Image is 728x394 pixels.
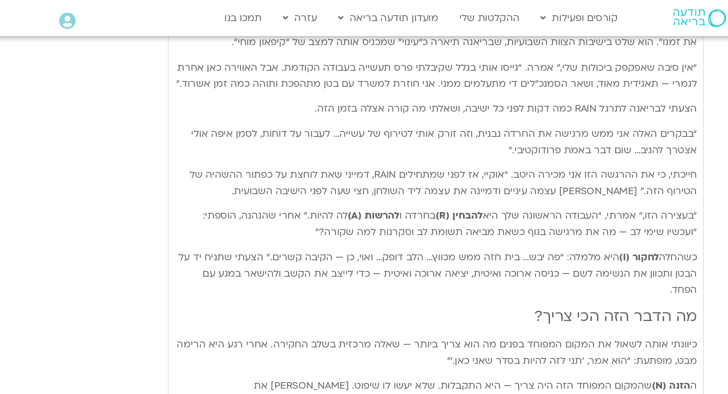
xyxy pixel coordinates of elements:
p: ה שהמקום המפוחד הזה היה צריך — היא התקבלות. שלא יעשו לו שיפוט. [PERSON_NAME] את [PERSON_NAME] איך... [227,240,559,271]
h3: החירות שב“זה שייך כאן” [227,328,559,341]
img: תודעה בריאה [543,6,577,17]
strong: להרשות (A) [337,133,370,141]
p: חייכתי, כי את ההרגשה הזו אני מכירה היטב. “אוקיי, אז לפני שמתחילים RAIN, דמייני שאת לוחצת על כפתור... [227,106,559,126]
p: “בעצירה הזו,” אמרתי, “העבודה הראשונה שלך היא בחרדה ו לה להיות.” אחרי שהנהנה, הוספתי: “ועכשיו שימי... [227,132,559,152]
strong: לחקור (I) [509,159,535,167]
a: תמכו בנו [255,4,286,19]
a: ההקלטות שלי [404,4,450,19]
strong: זה בסדר — זה שייך כאן. [378,313,445,322]
p: כשלושה חודשים אחר כך בריאנה עדכנה אותי. המתח סביב המנכ"ל לא נעלם, אבל החרדה פחתה במידה מסוימת. חש... [227,347,559,389]
p: הצעתי לבריאנה לתרגל RAIN כמה דקות לפני כל ישיבה, ושאלתי מה קורה אצלה בזמן הזה. [227,64,559,74]
p: כיוונתי אותה לשאול את המקום המפוחד בפנים מה הוא צריך ביותר — שאלה מרכזית בשלב החקירה. אחרי רגע הי... [227,214,559,234]
a: יצירת קשר [652,375,724,390]
span: יצירת קשר [678,378,705,389]
a: מועדון תודעה בריאה [327,4,398,19]
strong: הזנה (N) [530,240,555,249]
a: עזרה [292,4,321,19]
p: היא ישבה בשקט, ממשיכה לנשום לאט, ידה על הבטן. ואז הנהנה. “שלחתי עכשיו את המסר — זה בסדר, זה שייך ... [227,276,559,297]
p: זה הפך לתרגול ה-RAIN השבועי של [PERSON_NAME] לפני ישיבות הצוות. וכשבמהלך הישיבה הרגישה שהחרדה קופ... [227,302,559,323]
a: קורסים ופעילות [456,4,512,19]
strong: להבחין (R) [393,133,423,141]
p: “בבקרים האלה אני ממש מרגישה את החרדה נבנית, וזה זורק אותי לטירוף של עשייה… לעבור על דוחות, לסמן א... [227,80,559,101]
p: “אין סיבה שאפקפק ביכולות שלי,” אמרה. “גייסו אותי בגלל שקיבלתי פרס תעשייה בעבודה הקודמת. אבל האווי... [227,38,559,58]
p: כשהחלה היא מלמלה: “פה יבש… בית חזה ממש מכווץ… הלב דופק… ואוי, כן — הקיבה קשרים.” הצעתי שתניח יד ע... [227,158,559,189]
h3: מה הדבר הזה הכי צריך? [227,195,559,208]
